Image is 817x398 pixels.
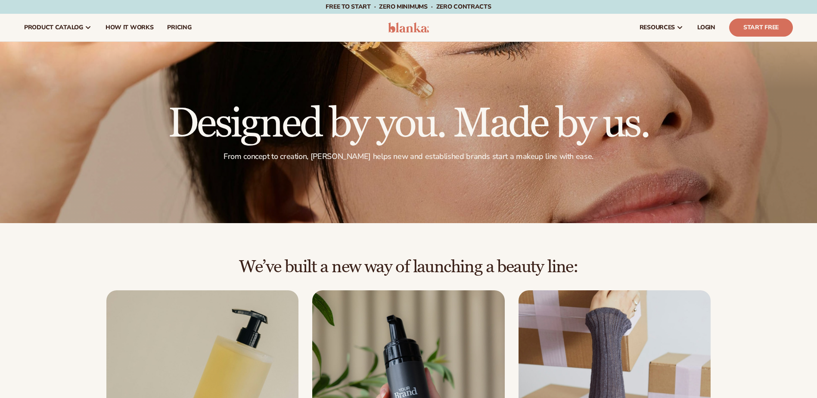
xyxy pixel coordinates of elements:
span: product catalog [24,24,83,31]
a: resources [633,14,690,41]
a: Start Free [729,19,793,37]
h1: Designed by you. Made by us. [168,103,649,145]
a: pricing [160,14,198,41]
p: From concept to creation, [PERSON_NAME] helps new and established brands start a makeup line with... [168,152,649,162]
span: resources [640,24,675,31]
img: logo [388,22,429,33]
a: How It Works [99,14,161,41]
a: LOGIN [690,14,722,41]
span: Free to start · ZERO minimums · ZERO contracts [326,3,491,11]
h2: We’ve built a new way of launching a beauty line: [24,258,793,277]
span: LOGIN [697,24,715,31]
a: product catalog [17,14,99,41]
span: pricing [167,24,191,31]
span: How It Works [106,24,154,31]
